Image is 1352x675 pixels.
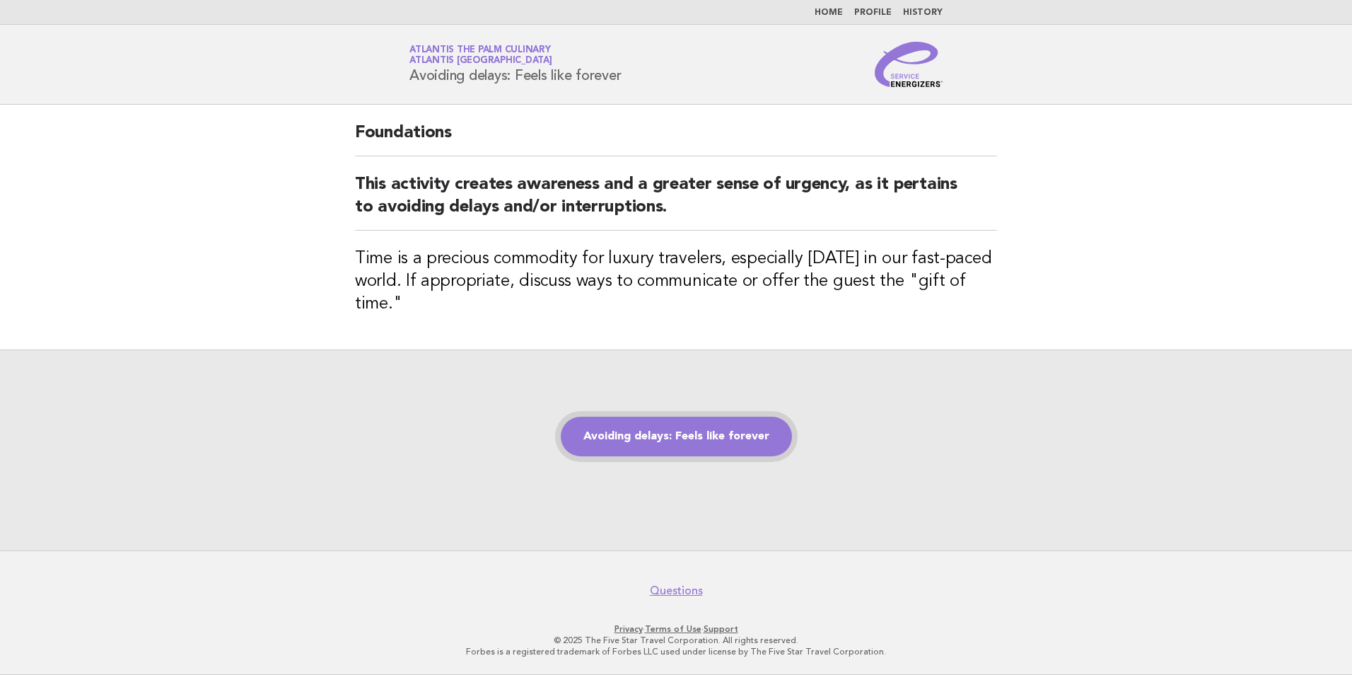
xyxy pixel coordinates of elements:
[704,624,738,634] a: Support
[875,42,943,87] img: Service Energizers
[645,624,701,634] a: Terms of Use
[903,8,943,17] a: History
[561,417,792,456] a: Avoiding delays: Feels like forever
[355,122,997,156] h2: Foundations
[650,584,703,598] a: Questions
[243,623,1109,635] p: · ·
[243,646,1109,657] p: Forbes is a registered trademark of Forbes LLC used under license by The Five Star Travel Corpora...
[854,8,892,17] a: Profile
[409,57,552,66] span: Atlantis [GEOGRAPHIC_DATA]
[409,45,552,65] a: Atlantis The Palm CulinaryAtlantis [GEOGRAPHIC_DATA]
[355,173,997,231] h2: This activity creates awareness and a greater sense of urgency, as it pertains to avoiding delays...
[409,46,621,83] h1: Avoiding delays: Feels like forever
[243,635,1109,646] p: © 2025 The Five Star Travel Corporation. All rights reserved.
[614,624,643,634] a: Privacy
[815,8,843,17] a: Home
[355,248,997,316] h3: Time is a precious commodity for luxury travelers, especially [DATE] in our fast-paced world. If ...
